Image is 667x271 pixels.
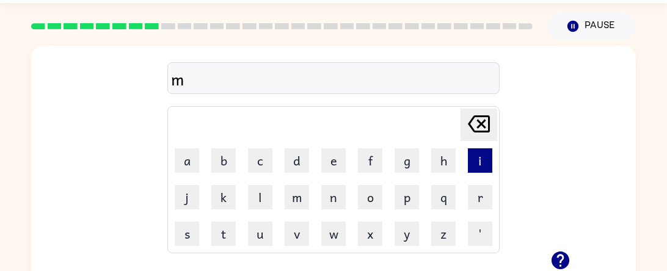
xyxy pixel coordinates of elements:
button: w [321,222,346,246]
button: n [321,185,346,209]
button: g [395,148,419,173]
button: b [211,148,236,173]
button: m [285,185,309,209]
button: j [175,185,199,209]
div: m [171,66,496,92]
button: x [358,222,382,246]
button: i [468,148,492,173]
button: r [468,185,492,209]
button: u [248,222,272,246]
button: h [431,148,456,173]
button: ' [468,222,492,246]
button: Pause [547,12,636,40]
button: o [358,185,382,209]
button: e [321,148,346,173]
button: t [211,222,236,246]
button: p [395,185,419,209]
button: a [175,148,199,173]
button: f [358,148,382,173]
button: q [431,185,456,209]
button: y [395,222,419,246]
button: c [248,148,272,173]
button: k [211,185,236,209]
button: z [431,222,456,246]
button: d [285,148,309,173]
button: l [248,185,272,209]
button: v [285,222,309,246]
button: s [175,222,199,246]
